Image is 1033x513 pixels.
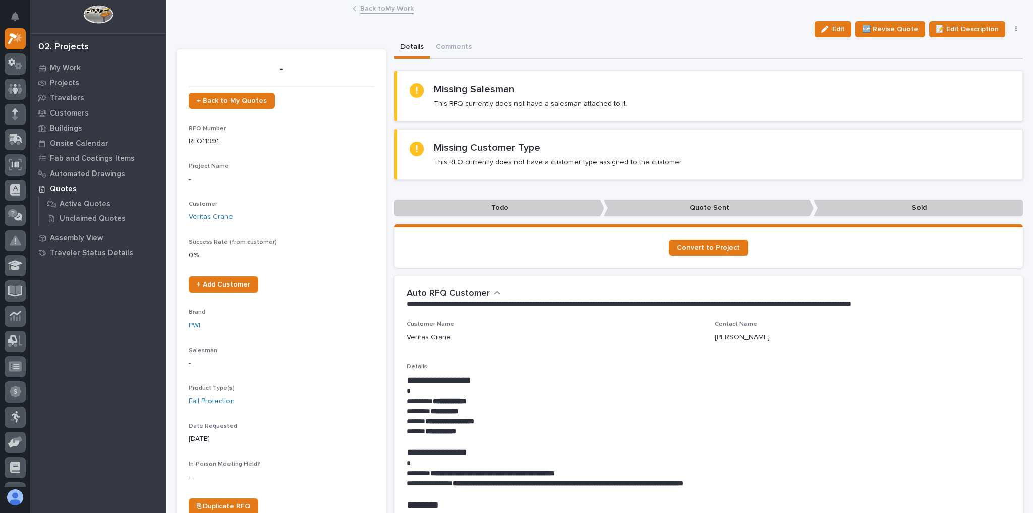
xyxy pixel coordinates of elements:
[50,124,82,133] p: Buildings
[197,97,267,104] span: ← Back to My Quotes
[604,200,814,216] p: Quote Sent
[407,288,490,299] h2: Auto RFQ Customer
[5,6,26,27] button: Notifications
[50,94,84,103] p: Travelers
[83,5,113,24] img: Workspace Logo
[189,212,233,222] a: Veritas Crane
[430,37,478,59] button: Comments
[855,21,925,37] button: 🆕 Revise Quote
[50,249,133,258] p: Traveler Status Details
[50,154,135,163] p: Fab and Coatings Items
[434,83,514,95] h2: Missing Salesman
[30,230,166,245] a: Assembly View
[30,75,166,90] a: Projects
[30,60,166,75] a: My Work
[189,126,226,132] span: RFQ Number
[38,42,89,53] div: 02. Projects
[862,23,919,35] span: 🆕 Revise Quote
[189,396,235,407] a: Fall Protection
[60,200,110,209] p: Active Quotes
[197,503,250,510] span: ⎘ Duplicate RFQ
[50,79,79,88] p: Projects
[832,25,845,34] span: Edit
[189,358,374,369] p: -
[50,169,125,179] p: Automated Drawings
[360,2,414,14] a: Back toMy Work
[434,142,540,154] h2: Missing Customer Type
[50,234,103,243] p: Assembly View
[50,109,89,118] p: Customers
[13,12,26,28] div: Notifications
[189,62,374,76] p: -
[929,21,1005,37] button: 📝 Edit Description
[197,281,250,288] span: + Add Customer
[189,472,374,482] p: -
[669,240,748,256] a: Convert to Project
[39,211,166,225] a: Unclaimed Quotes
[189,136,374,147] p: RFQ11991
[189,93,275,109] a: ← Back to My Quotes
[189,201,217,207] span: Customer
[30,121,166,136] a: Buildings
[434,99,627,108] p: This RFQ currently does not have a salesman attached to it.
[394,37,430,59] button: Details
[189,348,217,354] span: Salesman
[5,487,26,508] button: users-avatar
[815,21,851,37] button: Edit
[189,174,374,185] p: -
[30,245,166,260] a: Traveler Status Details
[189,461,260,467] span: In-Person Meeting Held?
[715,332,770,343] p: [PERSON_NAME]
[407,288,501,299] button: Auto RFQ Customer
[30,181,166,196] a: Quotes
[189,309,205,315] span: Brand
[30,136,166,151] a: Onsite Calendar
[189,434,374,444] p: [DATE]
[189,385,235,391] span: Product Type(s)
[434,158,682,167] p: This RFQ currently does not have a customer type assigned to the customer
[50,64,81,73] p: My Work
[189,250,374,261] p: 0 %
[39,197,166,211] a: Active Quotes
[936,23,999,35] span: 📝 Edit Description
[394,200,604,216] p: Todo
[50,139,108,148] p: Onsite Calendar
[189,163,229,169] span: Project Name
[407,332,451,343] p: Veritas Crane
[407,321,454,327] span: Customer Name
[814,200,1023,216] p: Sold
[30,151,166,166] a: Fab and Coatings Items
[407,364,427,370] span: Details
[60,214,126,223] p: Unclaimed Quotes
[715,321,757,327] span: Contact Name
[189,276,258,293] a: + Add Customer
[30,90,166,105] a: Travelers
[189,423,237,429] span: Date Requested
[189,239,277,245] span: Success Rate (from customer)
[50,185,77,194] p: Quotes
[189,320,200,331] a: PWI
[30,166,166,181] a: Automated Drawings
[677,244,740,251] span: Convert to Project
[30,105,166,121] a: Customers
